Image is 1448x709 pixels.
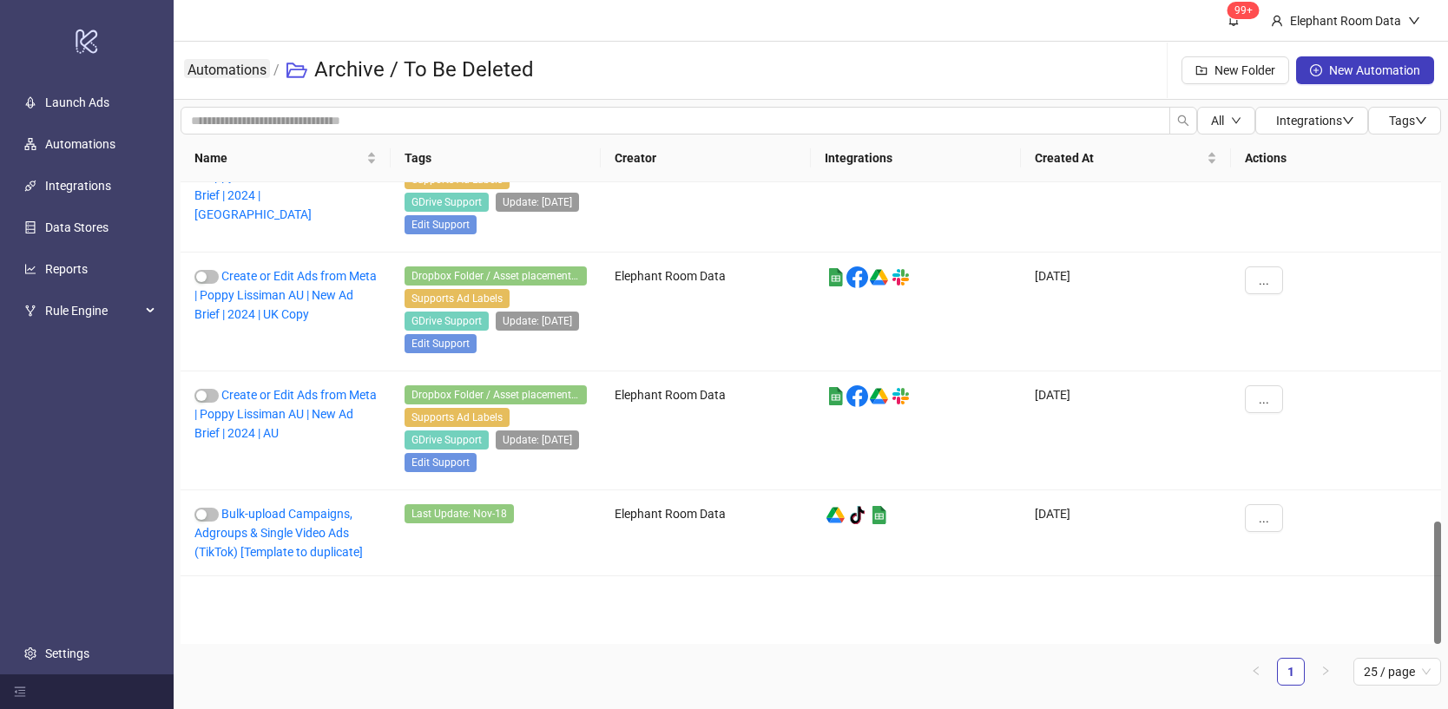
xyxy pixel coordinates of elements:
span: Edit Support [405,334,477,353]
span: ... [1259,392,1269,406]
th: Tags [391,135,601,182]
span: left [1251,666,1261,676]
h3: Archive / To Be Deleted [314,56,534,84]
li: Previous Page [1242,658,1270,686]
a: Automations [184,59,270,78]
li: Next Page [1312,658,1339,686]
span: ... [1259,511,1269,525]
button: ... [1245,504,1283,532]
th: Integrations [811,135,1021,182]
span: ... [1259,273,1269,287]
span: down [1408,15,1420,27]
sup: 1608 [1228,2,1260,19]
span: Update: 06-06-2024 [496,430,579,450]
span: 25 / page [1364,659,1431,685]
button: left [1242,658,1270,686]
span: search [1177,115,1189,127]
span: Name [194,148,363,167]
button: Tagsdown [1368,107,1441,135]
span: right [1320,666,1331,676]
span: Supports Ad Labels [405,289,510,308]
div: [DATE] [1021,134,1231,253]
span: bell [1228,14,1240,26]
div: [DATE] [1021,371,1231,490]
button: New Automation [1296,56,1434,84]
span: Update: 06-06-2024 [496,312,579,331]
a: Data Stores [45,220,109,234]
span: Update: 06-06-2024 [496,193,579,212]
div: Elephant Room Data [601,490,811,576]
div: [DATE] [1021,253,1231,371]
span: Edit Support [405,215,477,234]
button: New Folder [1181,56,1289,84]
span: Tags [1389,114,1427,128]
span: Dropbox Folder / Asset placement detection [405,385,587,404]
span: user [1271,15,1283,27]
span: down [1415,115,1427,127]
span: folder-add [1195,64,1208,76]
a: 1 [1278,659,1304,685]
span: GDrive Support [405,430,489,450]
div: Page Size [1353,658,1441,686]
a: Bulk-upload Campaigns, Adgroups & Single Video Ads (TikTok) [Template to duplicate] [194,507,363,559]
span: fork [24,305,36,317]
span: New Folder [1214,63,1275,77]
th: Actions [1231,135,1441,182]
div: Elephant Room Data [601,134,811,253]
span: down [1342,115,1354,127]
span: plus-circle [1310,64,1322,76]
span: All [1211,114,1224,128]
span: Rule Engine [45,293,141,328]
li: / [273,43,280,98]
div: Elephant Room Data [1283,11,1408,30]
span: Dropbox Folder / Asset placement detection [405,266,587,286]
th: Created At [1021,135,1231,182]
a: Create or Edit Ads from Meta | Poppy Lissiman AU | New Ad Brief | 2024 | UK Copy [194,269,377,321]
div: Elephant Room Data [601,371,811,490]
th: Name [181,135,391,182]
th: Creator [601,135,811,182]
a: Create or Edit Ads from Meta | Poppy Lissiman AU | New Ad Brief | 2024 | AU [194,388,377,440]
span: menu-fold [14,686,26,698]
span: GDrive Support [405,312,489,331]
button: right [1312,658,1339,686]
a: Integrations [45,179,111,193]
button: Alldown [1197,107,1255,135]
span: New Automation [1329,63,1420,77]
span: Integrations [1276,114,1354,128]
button: ... [1245,385,1283,413]
span: Supports Ad Labels [405,408,510,427]
a: Automations [45,137,115,151]
a: Settings [45,647,89,660]
li: 1 [1277,658,1305,686]
a: Reports [45,262,88,276]
div: [DATE] [1021,490,1231,576]
span: Created At [1035,148,1203,167]
span: folder-open [286,60,307,81]
button: Integrationsdown [1255,107,1368,135]
button: ... [1245,266,1283,294]
span: Last Update: Nov-18 [405,504,514,523]
a: Launch Ads [45,95,109,109]
span: GDrive Support [405,193,489,212]
span: Edit Support [405,453,477,472]
span: down [1231,115,1241,126]
div: Elephant Room Data [601,253,811,371]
